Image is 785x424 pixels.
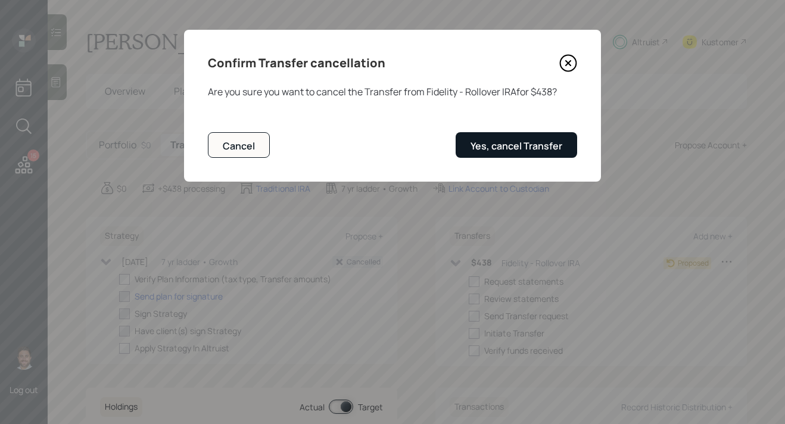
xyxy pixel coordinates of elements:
button: Yes, cancel Transfer [456,132,577,158]
div: Cancel [223,139,255,152]
div: Are you sure you want to cancel the Transfer from Fidelity - Rollover IRA for $438 ? [208,85,577,99]
button: Cancel [208,132,270,158]
div: Yes, cancel Transfer [471,139,562,152]
h4: Confirm Transfer cancellation [208,54,385,73]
